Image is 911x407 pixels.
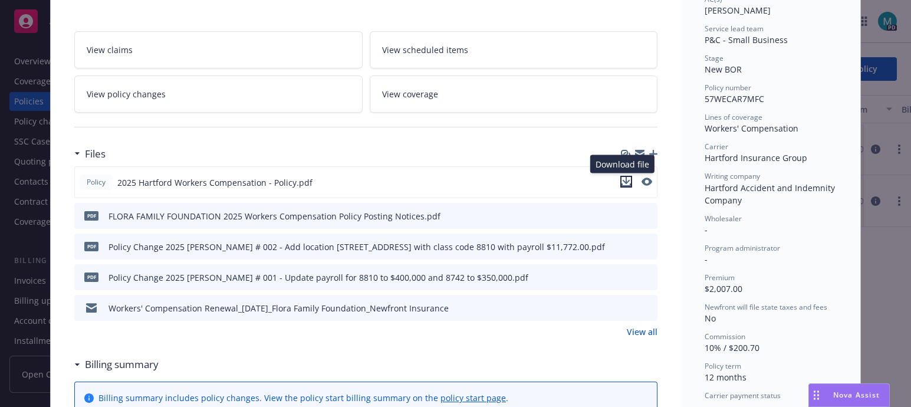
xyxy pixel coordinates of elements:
[705,331,745,342] span: Commission
[623,210,633,222] button: download file
[74,76,363,113] a: View policy changes
[98,392,508,404] div: Billing summary includes policy changes. View the policy start billing summary on the .
[108,271,528,284] div: Policy Change 2025 [PERSON_NAME] # 001 - Update payroll for 8810 to $400,000 and 8742 to $350,000...
[705,372,746,383] span: 12 months
[705,24,764,34] span: Service lead team
[705,224,708,235] span: -
[108,210,440,222] div: FLORA FAMILY FOUNDATION 2025 Workers Compensation Policy Posting Notices.pdf
[74,357,159,372] div: Billing summary
[623,241,633,253] button: download file
[705,83,751,93] span: Policy number
[642,302,653,314] button: preview file
[705,182,837,206] span: Hartford Accident and Indemnity Company
[85,146,106,162] h3: Files
[705,361,741,371] span: Policy term
[705,273,735,283] span: Premium
[623,302,633,314] button: download file
[117,176,313,189] span: 2025 Hartford Workers Compensation - Policy.pdf
[705,152,807,163] span: Hartford Insurance Group
[809,384,824,406] div: Drag to move
[87,44,133,56] span: View claims
[85,357,159,372] h3: Billing summary
[705,214,742,224] span: Wholesaler
[705,254,708,265] span: -
[642,176,652,189] button: preview file
[382,44,468,56] span: View scheduled items
[87,88,166,100] span: View policy changes
[74,31,363,68] a: View claims
[642,210,653,222] button: preview file
[620,176,632,188] button: download file
[370,76,658,113] a: View coverage
[705,5,771,16] span: [PERSON_NAME]
[705,34,788,45] span: P&C - Small Business
[705,64,742,75] span: New BOR
[705,53,723,63] span: Stage
[705,342,759,353] span: 10% / $200.70
[833,390,880,400] span: Nova Assist
[382,88,438,100] span: View coverage
[84,177,108,188] span: Policy
[84,242,98,251] span: pdf
[705,112,762,122] span: Lines of coverage
[705,93,764,104] span: 57WECAR7MFC
[642,241,653,253] button: preview file
[590,155,655,173] div: Download file
[108,302,449,314] div: Workers' Compensation Renewal_[DATE]_Flora Family Foundation_Newfront Insurance
[705,123,798,134] span: Workers' Compensation
[627,326,657,338] a: View all
[705,390,781,401] span: Carrier payment status
[705,283,742,294] span: $2,007.00
[642,271,653,284] button: preview file
[370,31,658,68] a: View scheduled items
[84,211,98,220] span: pdf
[84,273,98,281] span: pdf
[620,176,632,189] button: download file
[440,392,506,403] a: policy start page
[642,178,652,186] button: preview file
[108,241,605,253] div: Policy Change 2025 [PERSON_NAME] # 002 - Add location [STREET_ADDRESS] with class code 8810 with ...
[705,142,728,152] span: Carrier
[705,302,827,312] span: Newfront will file state taxes and fees
[705,313,716,324] span: No
[808,383,890,407] button: Nova Assist
[705,171,760,181] span: Writing company
[623,271,633,284] button: download file
[705,243,780,253] span: Program administrator
[74,146,106,162] div: Files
